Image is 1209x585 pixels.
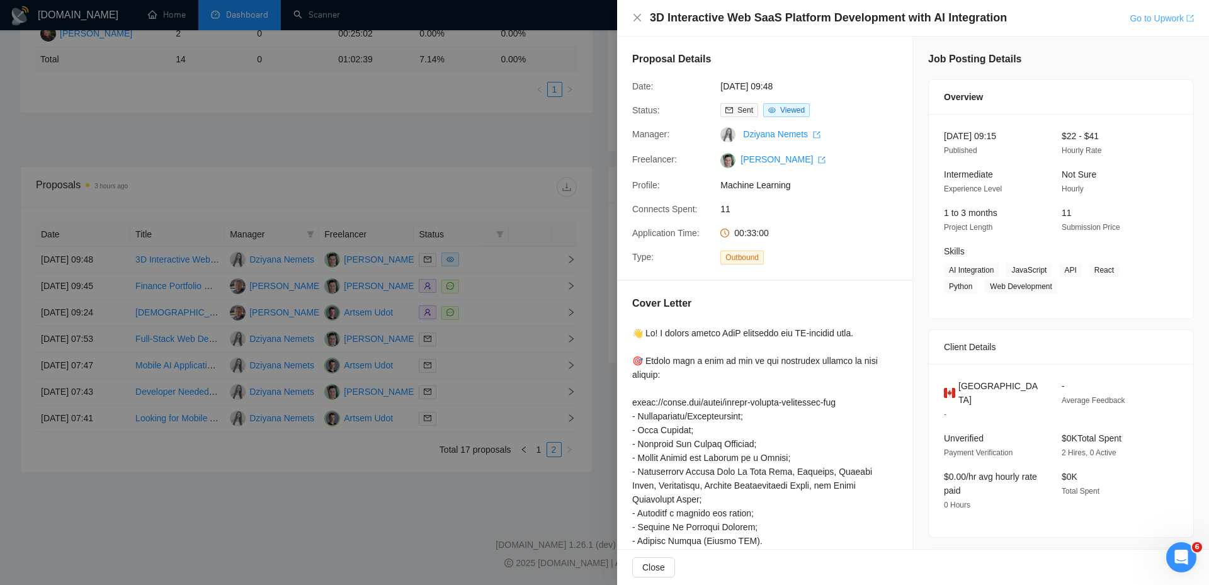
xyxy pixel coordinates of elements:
a: [PERSON_NAME] export [741,154,826,164]
span: Python [944,280,977,293]
span: export [813,131,820,139]
span: Manager: [632,129,669,139]
span: Submission Price [1062,223,1120,232]
span: 0 Hours [944,501,970,509]
div: Job Description [944,548,1178,582]
span: Sent [737,106,753,115]
span: 2 Hires, 0 Active [1062,448,1116,457]
span: - [1062,381,1065,391]
span: Payment Verification [944,448,1013,457]
span: Application Time: [632,228,700,238]
span: clock-circle [720,229,729,237]
span: Freelancer: [632,154,677,164]
span: - [944,410,946,419]
a: Dziyana Nemets export [743,129,820,139]
span: React [1089,263,1119,277]
span: Hourly [1062,185,1084,193]
span: Web Development [985,280,1057,293]
span: export [818,156,826,164]
a: Go to Upworkexport [1130,13,1194,23]
span: [GEOGRAPHIC_DATA] [958,379,1042,407]
span: Published [944,146,977,155]
iframe: Intercom live chat [1166,542,1196,572]
h5: Job Posting Details [928,52,1021,67]
img: 🇨🇦 [944,386,955,400]
span: Overview [944,90,983,104]
span: 11 [720,202,909,216]
span: Not Sure [1062,169,1096,179]
button: Close [632,13,642,23]
span: [DATE] 09:48 [720,79,909,93]
span: eye [768,106,776,114]
span: Viewed [780,106,805,115]
span: export [1186,14,1194,22]
span: 11 [1062,208,1072,218]
span: Total Spent [1062,487,1099,496]
img: c1Tebym3BND9d52IcgAhOjDIggZNrr93DrArCnDDhQCo9DNa2fMdUdlKkX3cX7l7jn [720,153,735,168]
span: AI Integration [944,263,999,277]
span: Skills [944,246,965,256]
span: [DATE] 09:15 [944,131,996,141]
span: mail [725,106,733,114]
span: Average Feedback [1062,396,1125,405]
span: close [632,13,642,23]
span: JavaScript [1006,263,1052,277]
span: 6 [1192,542,1202,552]
span: Unverified [944,433,984,443]
span: $0K Total Spent [1062,433,1121,443]
span: Intermediate [944,169,993,179]
span: Outbound [720,251,764,264]
span: Profile: [632,180,660,190]
span: Hourly Rate [1062,146,1101,155]
span: Date: [632,81,653,91]
span: $22 - $41 [1062,131,1099,141]
span: Experience Level [944,185,1002,193]
button: Close [632,557,675,577]
span: Machine Learning [720,178,909,192]
span: Connects Spent: [632,204,698,214]
span: Close [642,560,665,574]
span: API [1059,263,1081,277]
span: 1 to 3 months [944,208,997,218]
span: Status: [632,105,660,115]
h5: Proposal Details [632,52,711,67]
span: Type: [632,252,654,262]
span: $0K [1062,472,1077,482]
h5: Cover Letter [632,296,691,311]
span: 00:33:00 [734,228,769,238]
h4: 3D Interactive Web SaaS Platform Development with AI Integration [650,10,1007,26]
div: Client Details [944,330,1178,364]
span: Project Length [944,223,992,232]
span: $0.00/hr avg hourly rate paid [944,472,1037,496]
